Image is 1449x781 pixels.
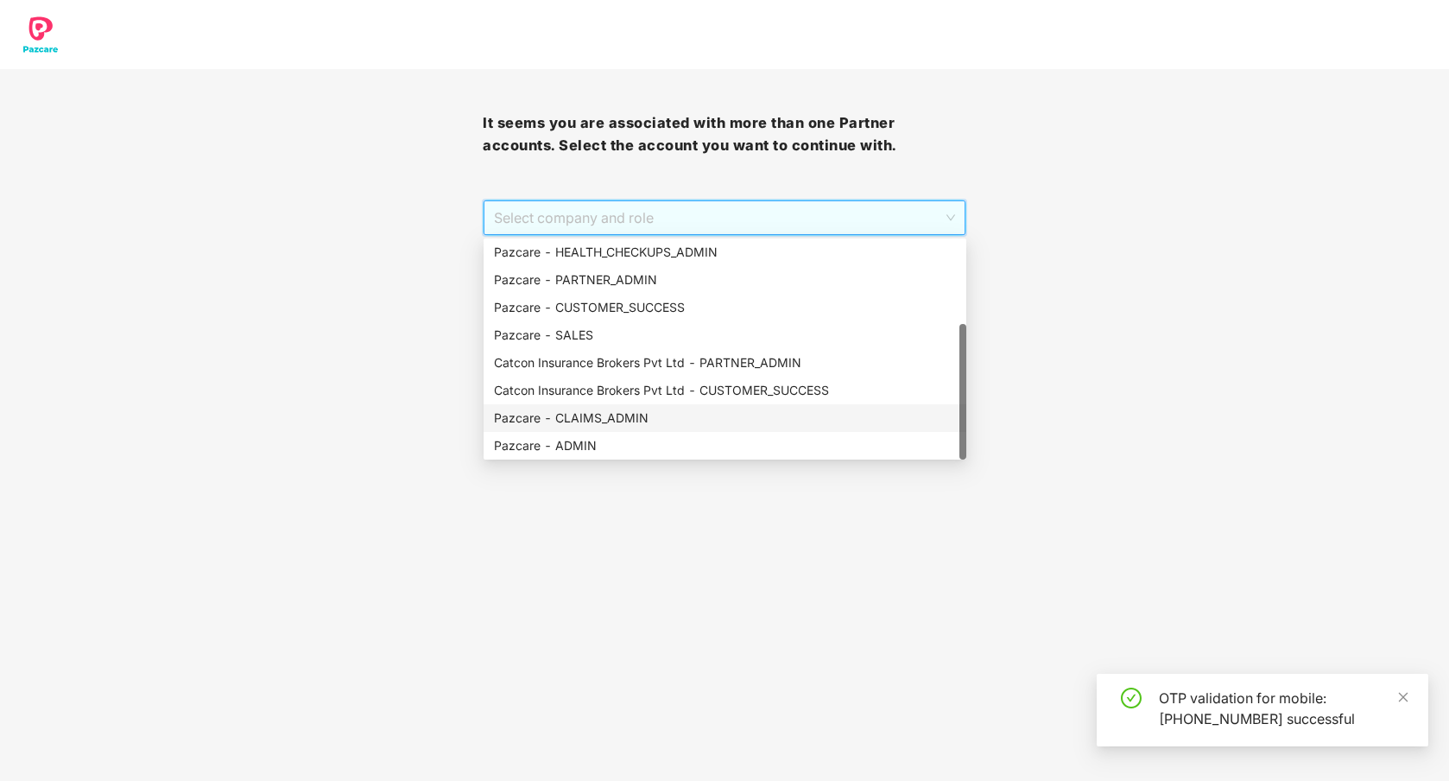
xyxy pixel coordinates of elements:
div: OTP validation for mobile: [PHONE_NUMBER] successful [1159,688,1408,729]
div: Catcon Insurance Brokers Pvt Ltd - CUSTOMER_SUCCESS [484,377,966,404]
div: Pazcare - CLAIMS_ADMIN [484,404,966,432]
div: Pazcare - ADMIN [484,432,966,460]
h3: It seems you are associated with more than one Partner accounts. Select the account you want to c... [483,112,965,156]
div: Catcon Insurance Brokers Pvt Ltd - PARTNER_ADMIN [484,349,966,377]
div: Pazcare - CUSTOMER_SUCCESS [494,298,956,317]
div: Pazcare - CUSTOMER_SUCCESS [484,294,966,321]
div: Pazcare - SALES [484,321,966,349]
div: Pazcare - SALES [494,326,956,345]
span: Select company and role [494,201,954,234]
div: Pazcare - HEALTH_CHECKUPS_ADMIN [484,238,966,266]
div: Pazcare - PARTNER_ADMIN [494,270,956,289]
div: Pazcare - ADMIN [494,436,956,455]
div: Pazcare - CLAIMS_ADMIN [494,409,956,428]
span: close [1397,691,1409,703]
div: Pazcare - HEALTH_CHECKUPS_ADMIN [494,243,956,262]
div: Pazcare - PARTNER_ADMIN [484,266,966,294]
div: Catcon Insurance Brokers Pvt Ltd - CUSTOMER_SUCCESS [494,381,956,400]
span: check-circle [1121,688,1142,708]
div: Catcon Insurance Brokers Pvt Ltd - PARTNER_ADMIN [494,353,956,372]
